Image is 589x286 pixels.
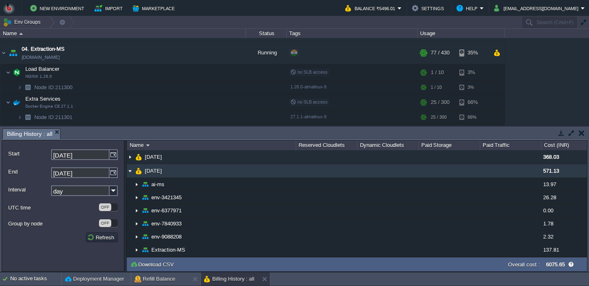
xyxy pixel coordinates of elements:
[543,247,559,253] span: 137.81
[133,191,140,204] img: AMDAwAAAACH5BAEAAAAALAAAAAABAAEAAAICRAEAOw==
[133,230,140,243] img: AMDAwAAAACH5BAEAAAAALAAAAAABAAEAAAICRAEAOw==
[287,29,417,38] div: Tags
[6,64,11,81] img: AMDAwAAAACH5BAEAAAAALAAAAAABAAEAAAICRAEAOw==
[290,99,328,104] span: no SLB access
[17,81,22,94] img: AMDAwAAAACH5BAEAAAAALAAAAAABAAEAAAICRAEAOw==
[34,84,74,91] span: 211300
[142,257,148,269] img: AMDAwAAAACH5BAEAAAAALAAAAAABAAEAAAICRAEAOw==
[431,94,450,110] div: 25 / 300
[412,3,446,13] button: Settings
[456,3,480,13] button: Help
[151,233,183,240] a: env-9088208
[34,114,74,121] span: 211301
[459,64,486,81] div: 3%
[142,217,148,230] img: AMDAwAAAACH5BAEAAAAALAAAAAABAAEAAAICRAEAOw==
[418,29,504,38] div: Usage
[128,140,296,150] div: Name
[133,204,140,217] img: AMDAwAAAACH5BAEAAAAALAAAAAABAAEAAAICRAEAOw==
[0,42,7,64] img: AMDAwAAAACH5BAEAAAAALAAAAAABAAEAAAICRAEAOw==
[290,70,328,74] span: no SLB access
[431,42,450,64] div: 77 / 430
[17,111,22,124] img: AMDAwAAAACH5BAEAAAAALAAAAAABAAEAAAICRAEAOw==
[543,234,553,240] span: 2.32
[34,114,55,120] span: Node ID:
[25,66,61,72] a: Load BalancerNGINX 1.26.0
[133,217,140,230] img: AMDAwAAAACH5BAEAAAAALAAAAAABAAEAAAICRAEAOw==
[34,114,74,121] a: Node ID:211301
[8,167,50,176] label: End
[25,65,61,72] span: Load Balancer
[135,150,142,164] img: AMDAwAAAACH5BAEAAAAALAAAAAABAAEAAAICRAEAOw==
[543,221,553,227] span: 1.78
[543,181,556,187] span: 13.97
[546,261,565,268] label: 6075.65
[151,181,166,188] a: ai-ms
[3,2,15,14] img: Bitss Techniques
[130,261,176,268] button: Download CSV
[345,3,398,13] button: Balance ₹5496.01
[10,272,61,286] div: No active tasks
[419,140,480,150] div: Paid Storage
[459,111,486,124] div: 66%
[142,243,148,256] img: AMDAwAAAACH5BAEAAAAALAAAAAABAAEAAAICRAEAOw==
[358,140,418,150] div: Dynamic Cloudlets
[543,154,559,160] span: 368.03
[459,42,486,64] div: 35%
[142,191,148,204] img: AMDAwAAAACH5BAEAAAAALAAAAAABAAEAAAICRAEAOw==
[25,96,62,102] a: Extra ServicesDocker Engine CE 27.1.1
[142,178,148,191] img: AMDAwAAAACH5BAEAAAAALAAAAAABAAEAAAICRAEAOw==
[481,140,541,150] div: Paid Traffic
[127,164,133,178] img: AMDAwAAAACH5BAEAAAAALAAAAAABAAEAAAICRAEAOw==
[246,29,286,38] div: Status
[127,150,133,164] img: AMDAwAAAACH5BAEAAAAALAAAAAABAAEAAAICRAEAOw==
[142,230,148,243] img: AMDAwAAAACH5BAEAAAAALAAAAAABAAEAAAICRAEAOw==
[144,167,163,174] a: [DATE]
[133,3,177,13] button: Marketplace
[65,275,124,283] button: Deployment Manager
[543,168,559,174] span: 571.13
[34,84,74,91] a: Node ID:211300
[11,94,22,110] img: AMDAwAAAACH5BAEAAAAALAAAAAABAAEAAAICRAEAOw==
[22,45,65,53] a: 04. Extraction-MS
[8,185,50,194] label: Interval
[8,149,50,158] label: Start
[34,84,55,90] span: Node ID:
[431,81,442,94] div: 1 / 10
[22,81,34,94] img: AMDAwAAAACH5BAEAAAAALAAAAAABAAEAAAICRAEAOw==
[494,3,581,13] button: [EMAIL_ADDRESS][DOMAIN_NAME]
[22,53,60,61] a: [DOMAIN_NAME]
[431,64,444,81] div: 1 / 10
[151,246,187,253] a: Extraction-MS
[94,3,125,13] button: Import
[542,140,587,150] div: Cost (INR)
[151,194,183,201] a: env-3421345
[151,207,183,214] a: env-6377971
[135,275,175,283] button: Refill Balance
[297,140,357,150] div: Reserved Cloudlets
[142,204,148,217] img: AMDAwAAAACH5BAEAAAAALAAAAAABAAEAAAICRAEAOw==
[11,64,22,81] img: AMDAwAAAACH5BAEAAAAALAAAAAABAAEAAAICRAEAOw==
[25,95,62,102] span: Extra Services
[543,194,556,200] span: 26.28
[151,220,183,227] a: env-7840933
[7,42,19,64] img: AMDAwAAAACH5BAEAAAAALAAAAAABAAEAAAICRAEAOw==
[3,16,43,28] button: Env Groups
[508,261,540,268] label: Overall cost :
[246,42,287,64] div: Running
[431,124,444,140] div: 2 / 20
[144,153,163,160] a: [DATE]
[25,74,52,79] span: NGINX 1.26.0
[19,33,23,35] img: AMDAwAAAACH5BAEAAAAALAAAAAABAAEAAAICRAEAOw==
[8,219,98,228] label: Group by node
[8,203,98,212] label: UTC time
[459,81,486,94] div: 3%
[87,234,117,241] button: Refresh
